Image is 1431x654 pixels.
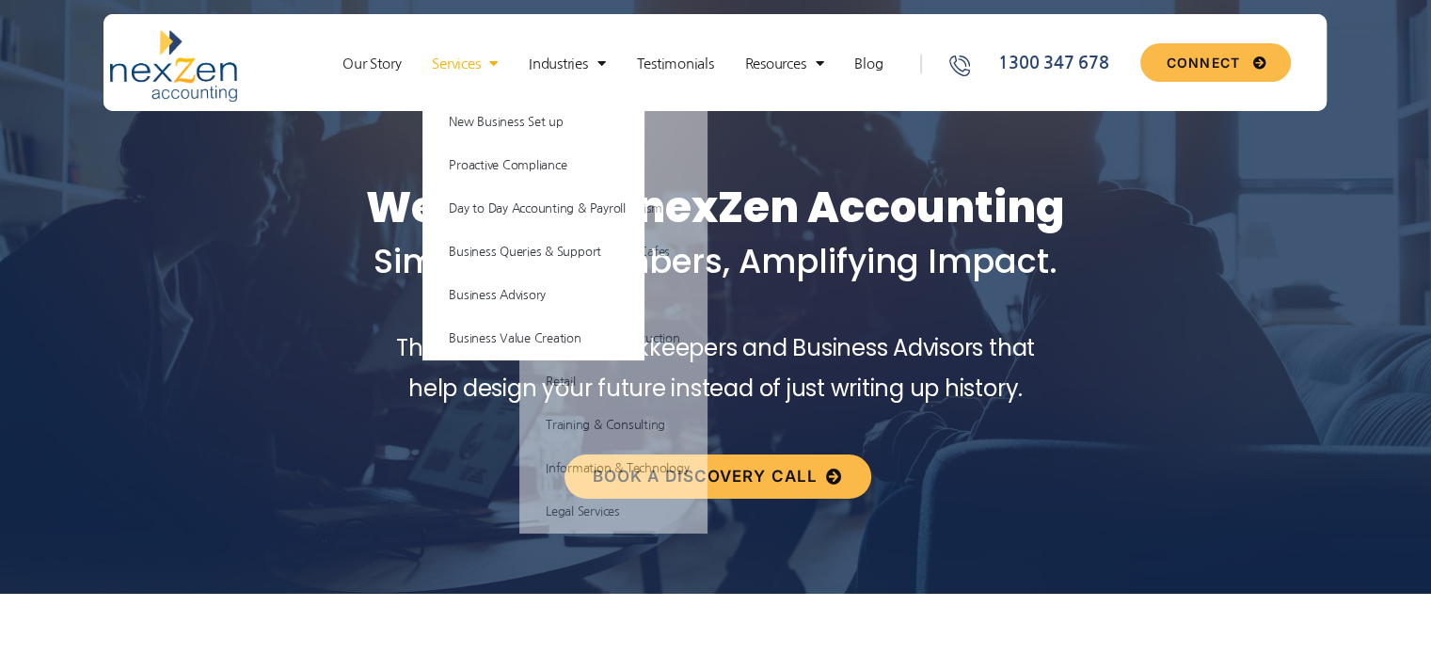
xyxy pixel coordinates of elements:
[422,274,644,317] a: Business Advisory
[627,55,723,73] a: Testimonials
[422,317,644,360] a: Business Value Creation
[422,101,644,360] ul: Services
[422,55,507,73] a: Services
[519,360,708,404] a: Retail
[333,55,410,73] a: Our Story
[564,455,871,499] a: Book a discovery call
[519,55,614,73] a: Industries
[736,55,834,73] a: Resources
[519,490,708,534] a: Legal Services
[422,101,644,144] a: New Business Set up
[519,447,708,490] a: Information & Technology
[422,187,644,231] a: Day to Day Accounting & Payroll
[1140,43,1290,82] a: CONNECT
[519,404,708,447] a: Training & Consulting
[994,51,1108,76] span: 1300 347 678
[1166,56,1240,70] span: CONNECT
[845,55,892,73] a: Blog
[422,144,644,187] a: Proactive Compliance
[396,332,1035,404] span: The Accountants, Bookkeepers and Business Advisors that help design your future instead of just w...
[315,55,910,73] nav: Menu
[947,51,1134,76] a: 1300 347 678
[422,231,644,274] a: Business Queries & Support
[374,238,1057,284] span: Simplifying Numbers, Amplifying Impact.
